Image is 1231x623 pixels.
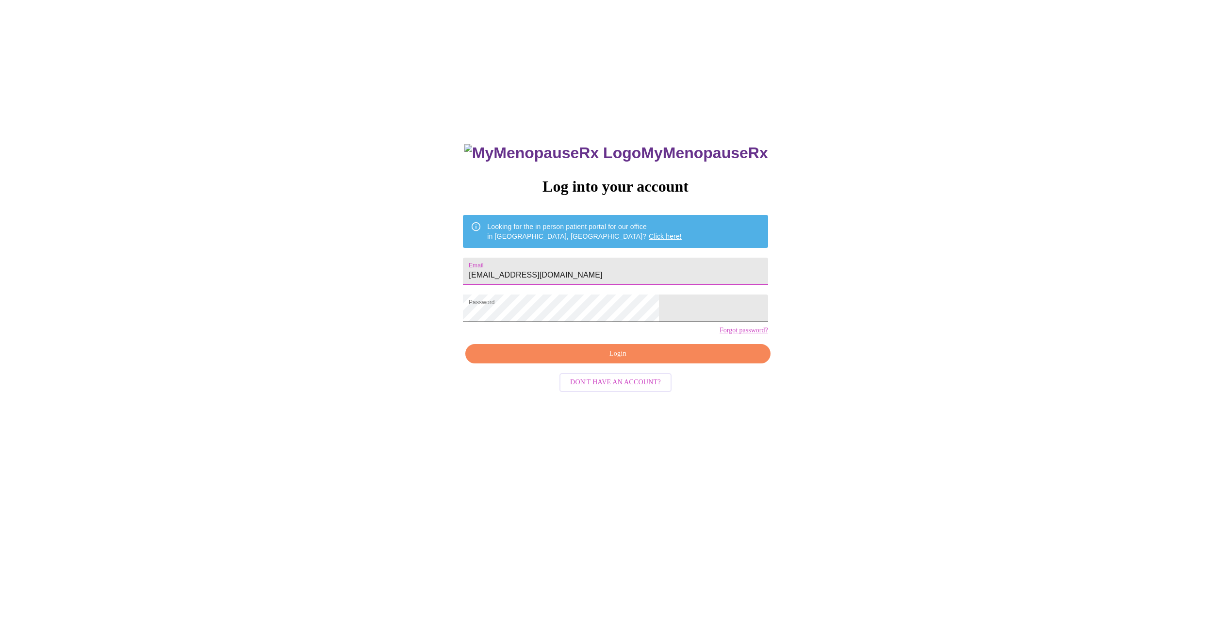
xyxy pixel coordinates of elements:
[559,373,672,392] button: Don't have an account?
[720,327,768,334] a: Forgot password?
[464,144,768,162] h3: MyMenopauseRx
[487,218,682,245] div: Looking for the in person patient portal for our office in [GEOGRAPHIC_DATA], [GEOGRAPHIC_DATA]?
[464,144,641,162] img: MyMenopauseRx Logo
[649,232,682,240] a: Click here!
[465,344,770,364] button: Login
[463,178,768,196] h3: Log into your account
[476,348,759,360] span: Login
[570,377,661,389] span: Don't have an account?
[557,377,674,386] a: Don't have an account?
